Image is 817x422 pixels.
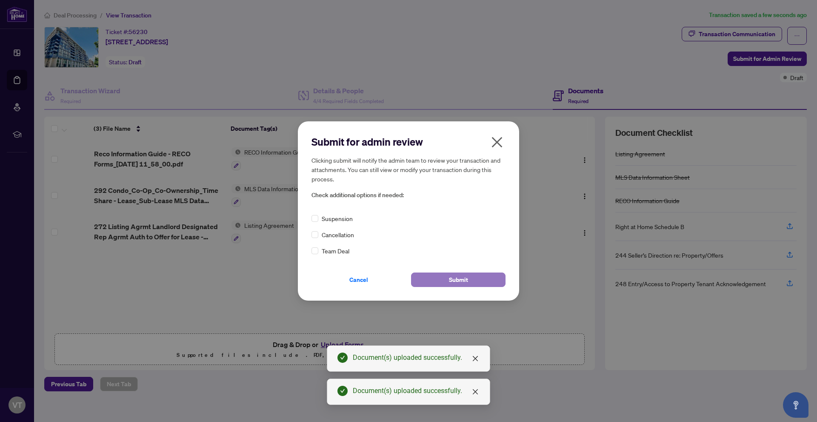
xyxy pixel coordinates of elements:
[411,273,506,287] button: Submit
[783,392,808,418] button: Open asap
[322,230,354,239] span: Cancellation
[471,354,480,363] a: Close
[472,355,479,362] span: close
[472,388,479,395] span: close
[490,135,504,149] span: close
[311,273,406,287] button: Cancel
[337,353,348,363] span: check-circle
[353,386,480,396] div: Document(s) uploaded successfully.
[353,353,480,363] div: Document(s) uploaded successfully.
[322,246,349,255] span: Team Deal
[311,190,506,200] span: Check additional options if needed:
[471,387,480,396] a: Close
[322,214,353,223] span: Suspension
[337,386,348,396] span: check-circle
[349,273,368,287] span: Cancel
[449,273,468,287] span: Submit
[311,155,506,184] h5: Clicking submit will notify the admin team to review your transaction and attachments. You can st...
[311,135,506,149] h2: Submit for admin review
